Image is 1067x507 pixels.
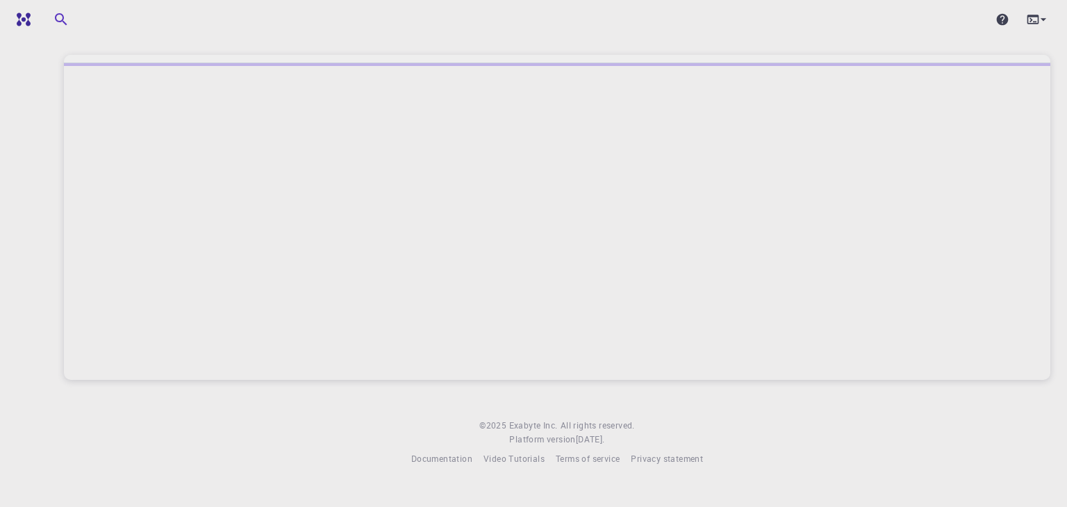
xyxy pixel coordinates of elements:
[509,433,575,447] span: Platform version
[631,453,703,464] span: Privacy statement
[561,419,635,433] span: All rights reserved.
[483,453,545,464] span: Video Tutorials
[411,453,472,464] span: Documentation
[576,433,605,444] span: [DATE] .
[556,452,620,466] a: Terms of service
[479,419,508,433] span: © 2025
[411,452,472,466] a: Documentation
[11,13,31,26] img: logo
[556,453,620,464] span: Terms of service
[509,419,558,433] a: Exabyte Inc.
[576,433,605,447] a: [DATE].
[631,452,703,466] a: Privacy statement
[509,419,558,431] span: Exabyte Inc.
[483,452,545,466] a: Video Tutorials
